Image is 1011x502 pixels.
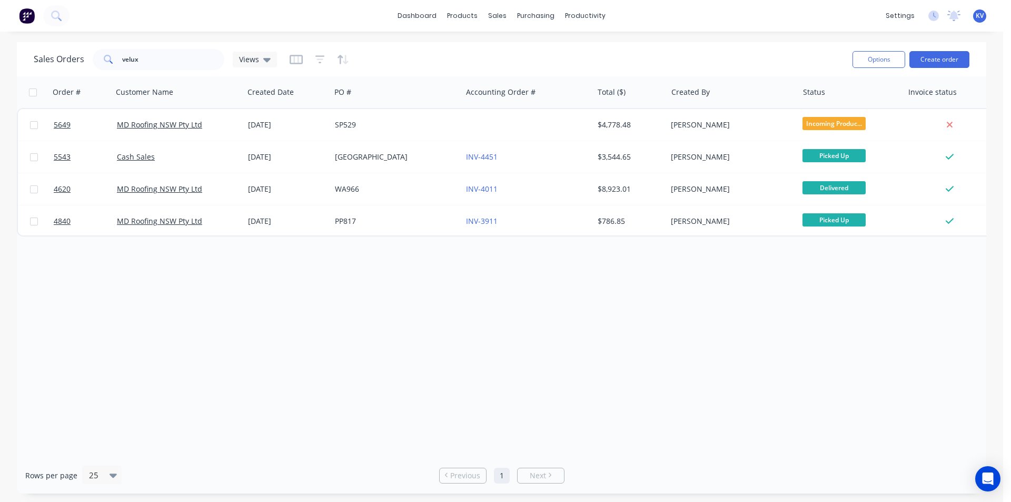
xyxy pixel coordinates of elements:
a: Previous page [440,470,486,481]
div: Created By [671,87,710,97]
span: 4840 [54,216,71,227]
div: settings [880,8,920,24]
div: Accounting Order # [466,87,536,97]
div: [PERSON_NAME] [671,152,788,162]
div: products [442,8,483,24]
div: Customer Name [116,87,173,97]
a: 4840 [54,205,117,237]
a: MD Roofing NSW Pty Ltd [117,184,202,194]
div: Invoice status [908,87,957,97]
div: PP817 [335,216,452,227]
a: 5543 [54,141,117,173]
span: Picked Up [802,213,866,227]
span: 5649 [54,120,71,130]
span: Rows per page [25,470,77,481]
span: 4620 [54,184,71,194]
span: 5543 [54,152,71,162]
a: 5649 [54,109,117,141]
div: $786.85 [598,216,659,227]
a: Page 1 is your current page [494,468,510,484]
div: [DATE] [248,216,326,227]
div: [PERSON_NAME] [671,184,788,194]
div: Order # [53,87,81,97]
div: Status [803,87,825,97]
div: productivity [560,8,611,24]
div: $3,544.65 [598,152,659,162]
a: MD Roofing NSW Pty Ltd [117,120,202,130]
a: Next page [518,470,564,481]
span: Picked Up [802,149,866,162]
div: Total ($) [598,87,626,97]
img: Factory [19,8,35,24]
a: INV-4011 [466,184,498,194]
div: [GEOGRAPHIC_DATA] [335,152,452,162]
div: [DATE] [248,184,326,194]
div: Created Date [247,87,294,97]
a: INV-4451 [466,152,498,162]
div: [DATE] [248,120,326,130]
div: sales [483,8,512,24]
div: [PERSON_NAME] [671,216,788,227]
h1: Sales Orders [34,54,84,64]
div: [PERSON_NAME] [671,120,788,130]
a: MD Roofing NSW Pty Ltd [117,216,202,226]
a: INV-3911 [466,216,498,226]
a: 4620 [54,173,117,205]
div: WA966 [335,184,452,194]
input: Search... [122,49,225,70]
button: Options [853,51,905,68]
span: KV [976,11,984,21]
span: Next [530,470,546,481]
div: Open Intercom Messenger [975,466,1000,491]
div: $4,778.48 [598,120,659,130]
button: Create order [909,51,969,68]
span: Delivered [802,181,866,194]
div: $8,923.01 [598,184,659,194]
div: PO # [334,87,351,97]
span: Previous [450,470,480,481]
div: purchasing [512,8,560,24]
div: [DATE] [248,152,326,162]
ul: Pagination [435,468,569,484]
a: dashboard [392,8,442,24]
span: Incoming Produc... [802,117,866,130]
div: SP529 [335,120,452,130]
a: Cash Sales [117,152,155,162]
span: Views [239,54,259,65]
